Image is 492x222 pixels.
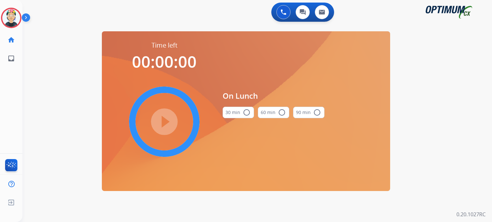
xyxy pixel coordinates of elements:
[243,109,250,116] mat-icon: radio_button_unchecked
[278,109,286,116] mat-icon: radio_button_unchecked
[223,107,254,118] button: 30 min
[2,9,20,27] img: avatar
[7,36,15,44] mat-icon: home
[152,41,177,50] span: Time left
[223,90,324,102] span: On Lunch
[293,107,324,118] button: 90 min
[313,109,321,116] mat-icon: radio_button_unchecked
[132,51,197,73] span: 00:00:00
[456,211,486,218] p: 0.20.1027RC
[258,107,289,118] button: 60 min
[7,55,15,62] mat-icon: inbox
